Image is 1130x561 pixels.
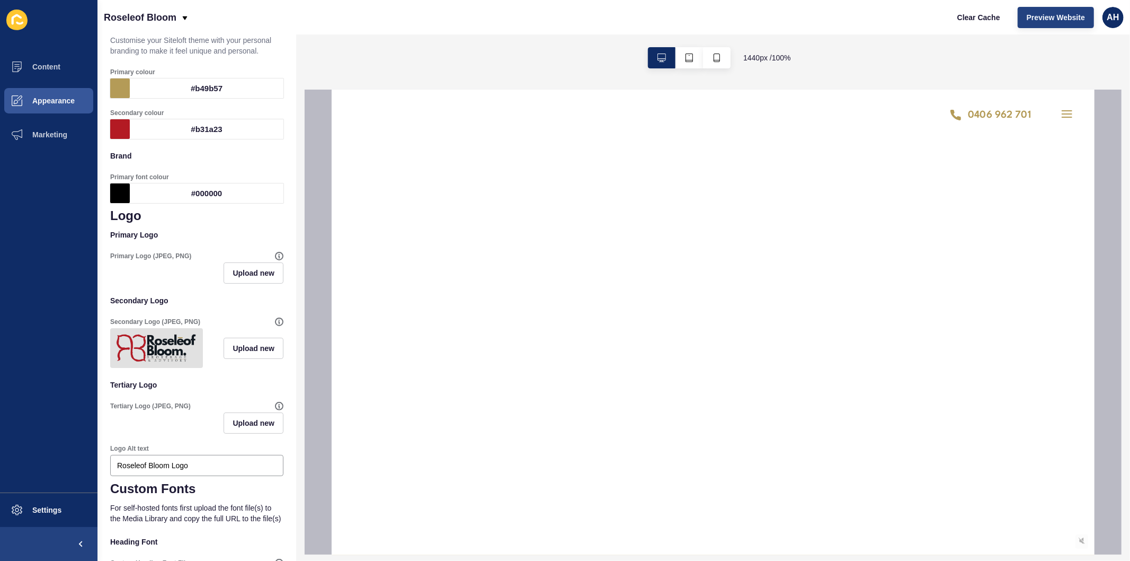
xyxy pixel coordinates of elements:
[618,19,710,32] a: 0406 962 701
[1027,12,1085,23] span: Preview Website
[110,402,191,410] label: Tertiary Logo (JPEG, PNG)
[110,29,283,63] p: Customise your Siteloft theme with your personal branding to make it feel unique and personal.
[130,119,283,139] div: #b31a23
[110,481,283,496] h1: Custom Fonts
[130,78,283,98] div: #b49b57
[130,183,283,203] div: #000000
[110,68,155,76] label: Primary colour
[637,19,705,32] div: 0406 962 701
[957,12,1000,23] span: Clear Cache
[110,530,283,554] p: Heading Font
[104,4,176,31] p: Roseleof Bloom
[1107,12,1119,23] span: AH
[110,173,169,181] label: Primary font colour
[110,496,283,530] p: For self-hosted fonts first upload the font file(s) to the Media Library and copy the full URL to...
[110,252,191,260] label: Primary Logo (JPEG, PNG)
[224,413,283,434] button: Upload new
[110,318,200,326] label: Secondary Logo (JPEG, PNG)
[1018,7,1094,28] button: Preview Website
[110,373,283,397] p: Tertiary Logo
[110,144,283,168] p: Brand
[948,7,1009,28] button: Clear Cache
[110,223,283,247] p: Primary Logo
[233,268,274,278] span: Upload new
[233,343,274,354] span: Upload new
[112,330,201,366] img: 13f6a70df851c83b5a7808cfb845b8eb.png
[110,109,164,117] label: Secondary colour
[110,208,283,223] h1: Logo
[110,289,283,312] p: Secondary Logo
[4,411,759,459] div: Scroll
[110,444,149,453] label: Logo Alt text
[224,338,283,359] button: Upload new
[743,52,791,63] span: 1440 px / 100 %
[233,418,274,428] span: Upload new
[224,262,283,284] button: Upload new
